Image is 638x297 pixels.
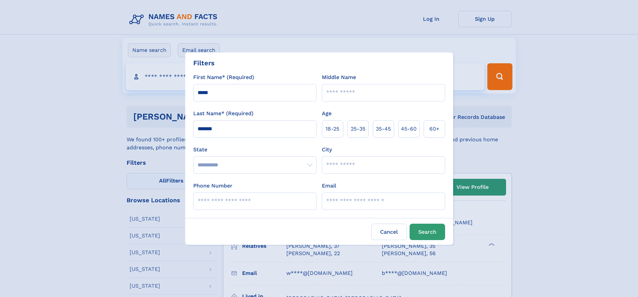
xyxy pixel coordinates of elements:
span: 45‑60 [401,125,417,133]
span: 25‑35 [351,125,365,133]
label: Middle Name [322,73,356,81]
label: State [193,146,316,154]
label: Email [322,182,336,190]
span: 18‑25 [326,125,339,133]
button: Search [410,224,445,240]
label: Phone Number [193,182,232,190]
div: Filters [193,58,215,68]
label: Cancel [371,224,407,240]
span: 60+ [429,125,439,133]
label: Last Name* (Required) [193,109,254,118]
label: City [322,146,332,154]
label: First Name* (Required) [193,73,254,81]
label: Age [322,109,332,118]
span: 35‑45 [376,125,391,133]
